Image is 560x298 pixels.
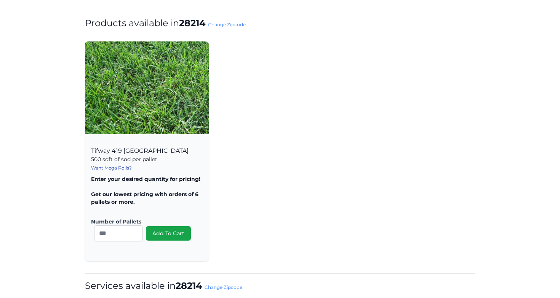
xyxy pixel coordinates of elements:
strong: 28214 [179,17,206,29]
a: Want Mega Rolls? [91,165,132,171]
p: 500 sqft of sod per pallet [91,155,203,163]
p: Enter your desired quantity for pricing! Get our lowest pricing with orders of 6 pallets or more. [91,175,203,206]
a: Change Zipcode [208,22,246,27]
img: Tifway 419 Bermuda Product Image [85,41,209,134]
label: Number of Pallets [91,218,197,225]
div: Tifway 419 [GEOGRAPHIC_DATA] [85,139,209,261]
strong: 28214 [176,280,202,291]
h1: Products available in [85,17,475,29]
a: Change Zipcode [205,284,242,290]
h1: Services available in [85,280,475,292]
button: Add To Cart [146,226,191,241]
